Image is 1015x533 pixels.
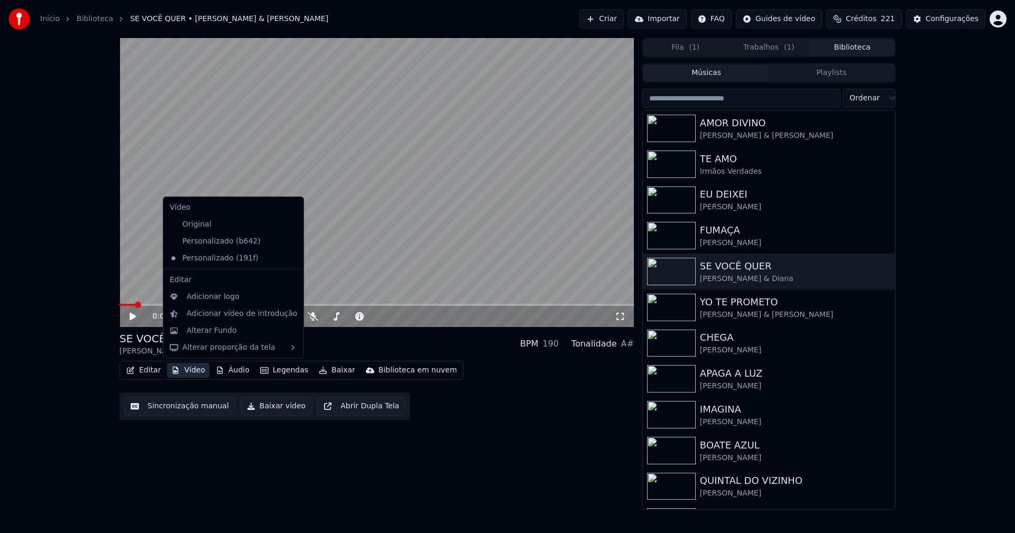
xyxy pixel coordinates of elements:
div: 190 [542,338,559,350]
img: youka [8,8,30,30]
div: Configurações [926,14,979,24]
a: Início [40,14,60,24]
div: BOATE AZUL [700,438,891,453]
button: Sincronização manual [124,397,236,416]
div: SE VOCÊ QUER [700,259,891,274]
span: Ordenar [850,93,880,104]
button: Legendas [256,363,312,378]
div: FUMAÇA [700,223,891,238]
div: YO TE PROMETO [700,295,891,310]
div: TE AMO [700,152,891,166]
button: Baixar [315,363,359,378]
div: Vídeo [165,199,301,216]
div: CHEGA [700,330,891,345]
div: [PERSON_NAME] [700,417,891,427]
div: [PERSON_NAME] & Diana [119,346,213,357]
div: [PERSON_NAME] [700,345,891,356]
div: [PERSON_NAME] & Diana [700,274,891,284]
div: Tonalidade [571,338,617,350]
span: ( 1 ) [689,42,699,53]
span: SE VOCÊ QUER • [PERSON_NAME] & [PERSON_NAME] [130,14,328,24]
button: Importar [628,10,687,29]
button: Abrir Dupla Tela [317,397,406,416]
div: [PERSON_NAME] & [PERSON_NAME] [700,310,891,320]
div: APAGA A LUZ [700,366,891,381]
div: [PERSON_NAME] [700,488,891,499]
button: Trabalhos [727,40,811,55]
div: Original [165,216,285,233]
span: 221 [881,14,895,24]
button: Créditos221 [826,10,902,29]
div: Editar [165,272,301,288]
div: AMOR DIVINO [700,116,891,130]
button: Guides de vídeo [736,10,822,29]
div: [PERSON_NAME] & [PERSON_NAME] [700,130,891,141]
div: Alterar Fundo [187,325,237,336]
div: SE VOCÊ QUER [119,331,213,346]
button: Baixar vídeo [240,397,312,416]
div: Adicionar logo [187,292,239,302]
div: Alterar proporção da tela [165,339,301,356]
button: FAQ [691,10,732,29]
div: Biblioteca em nuvem [379,365,457,376]
button: Criar [579,10,624,29]
div: Irmãos Verdades [700,166,891,177]
div: BPM [520,338,538,350]
div: [PERSON_NAME] [700,202,891,212]
button: Editar [122,363,165,378]
div: [PERSON_NAME] [700,381,891,391]
div: A# [621,338,633,350]
div: QUINTAL DO VIZINHO [700,473,891,488]
div: [PERSON_NAME] [700,238,891,248]
div: Personalizado (191f) [165,250,285,267]
div: / [153,311,178,322]
div: Personalizado (b642) [165,233,285,250]
button: Áudio [211,363,254,378]
span: Créditos [846,14,876,24]
div: EU DEIXEI [700,187,891,202]
button: Vídeo [167,363,209,378]
div: Adicionar vídeo de introdução [187,308,297,319]
button: Fila [644,40,727,55]
button: Configurações [906,10,985,29]
span: ( 1 ) [784,42,795,53]
div: IMAGINA [700,402,891,417]
button: Playlists [769,66,894,81]
span: 0:06 [153,311,169,322]
button: Biblioteca [810,40,894,55]
button: Músicas [644,66,769,81]
a: Biblioteca [77,14,113,24]
nav: breadcrumb [40,14,328,24]
div: [PERSON_NAME] [700,453,891,463]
